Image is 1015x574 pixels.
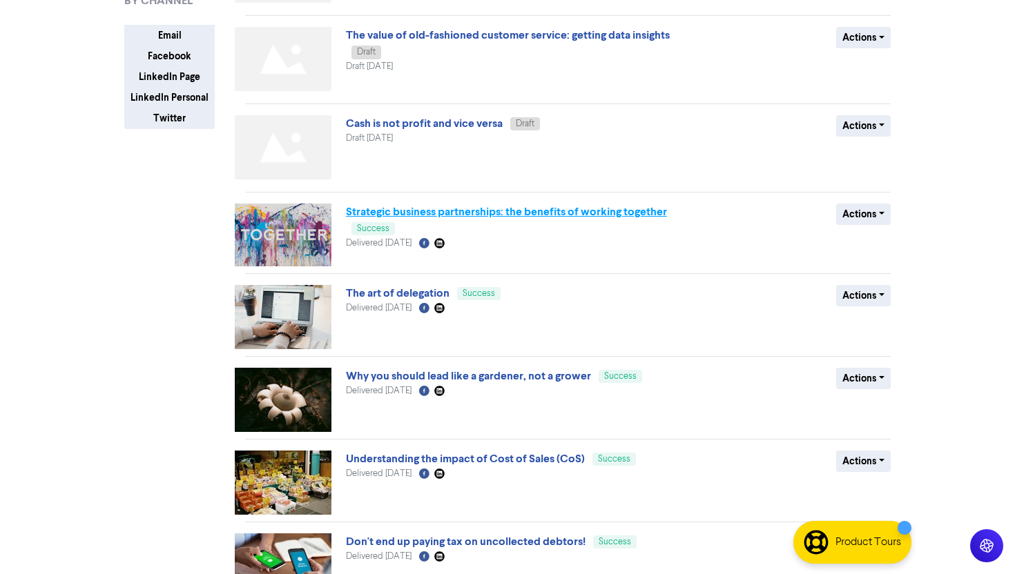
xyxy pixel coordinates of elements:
[836,368,891,389] button: Actions
[357,224,389,233] span: Success
[346,117,503,130] a: Cash is not profit and vice versa
[235,451,331,515] img: 8eqStwqaG59zcKL8dx5LK-a-market-with-lots-of-fruits-and-vegetables-8ZepDlngDkE.jpg
[124,25,215,46] button: Email
[346,134,393,143] span: Draft [DATE]
[599,537,631,546] span: Success
[346,535,586,548] a: Don't end up paying tax on uncollected debtors!
[346,386,412,395] span: Delivered [DATE]
[346,304,412,313] span: Delivered [DATE]
[346,469,412,478] span: Delivered [DATE]
[124,66,215,88] button: LinkedIn Page
[235,204,331,266] img: image_1755693864824.png
[346,552,412,561] span: Delivered [DATE]
[463,289,495,298] span: Success
[516,119,534,128] span: Draft
[346,369,591,383] a: Why you should lead like a gardener, not a grower
[357,48,376,57] span: Draft
[124,108,215,129] button: Twitter
[836,204,891,225] button: Actions
[235,115,331,179] img: Not found
[604,372,637,381] span: Success
[124,46,215,67] button: Facebook
[346,205,667,219] a: Strategic business partnerships: the benefits of working together
[346,28,670,42] a: The value of old-fashioned customer service: getting data insights
[946,508,1015,574] iframe: Chat Widget
[346,452,585,466] a: Understanding the impact of Cost of Sales (CoS)
[346,286,449,300] a: The art of delegation
[598,455,630,464] span: Success
[346,239,412,248] span: Delivered [DATE]
[235,285,331,349] img: 0LVLxubaPRVBuImS0H5vg-delegation.jpg
[836,115,891,137] button: Actions
[235,368,331,432] img: IfyYXNnpMqE5gGZ2T2pvG-white-and-brown-mushroom-on-ground-zpuVzW5rv4Q.jpg
[235,27,331,91] img: Not found
[346,62,393,71] span: Draft [DATE]
[124,87,215,108] button: LinkedIn Personal
[836,451,891,472] button: Actions
[836,285,891,306] button: Actions
[836,27,891,48] button: Actions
